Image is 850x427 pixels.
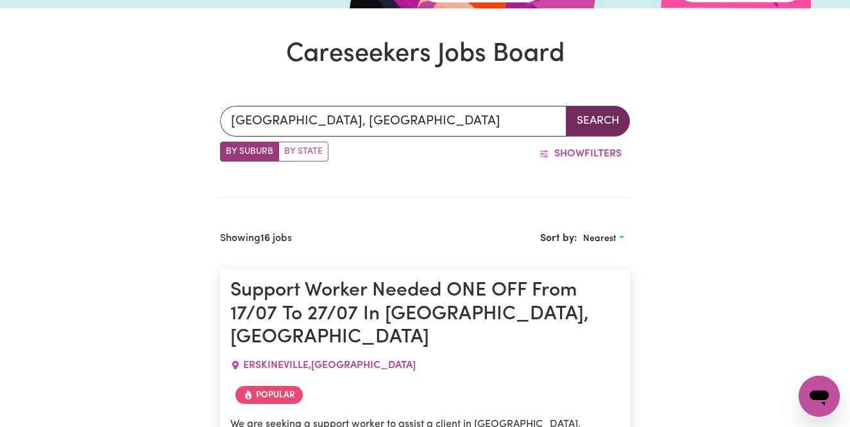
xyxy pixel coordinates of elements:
[230,280,620,349] h1: Support Worker Needed ONE OFF From 17/07 To 27/07 In [GEOGRAPHIC_DATA], [GEOGRAPHIC_DATA]
[235,386,303,404] span: Job is popular
[554,149,584,159] span: Show
[583,234,616,244] span: Nearest
[220,106,566,137] input: Enter a suburb or postcode
[260,233,270,244] b: 16
[243,360,416,371] span: ERSKINEVILLE , [GEOGRAPHIC_DATA]
[540,233,577,244] span: Sort by:
[531,142,630,166] button: ShowFilters
[220,233,292,245] h2: Showing jobs
[566,106,630,137] button: Search
[220,142,279,162] label: Search by suburb/post code
[799,376,840,417] iframe: Button to launch messaging window
[577,229,630,249] button: Sort search results
[278,142,328,162] label: Search by state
